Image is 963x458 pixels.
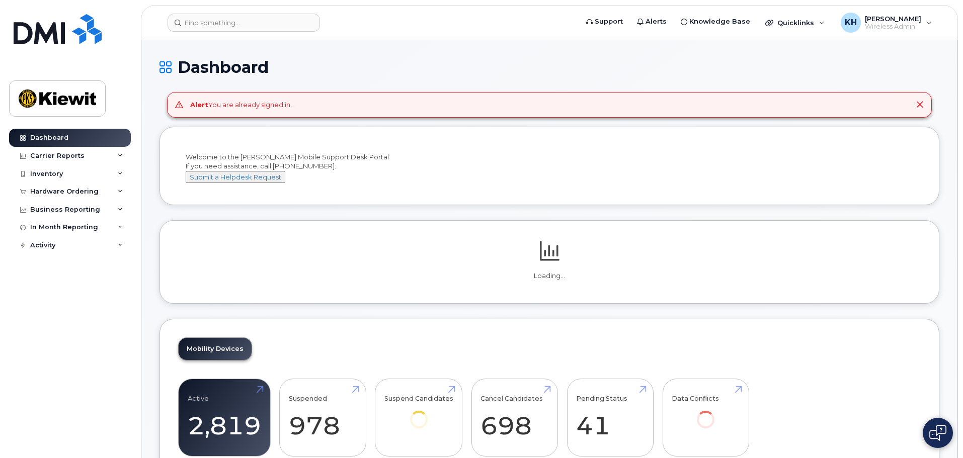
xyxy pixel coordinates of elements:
a: Mobility Devices [179,338,252,360]
a: Active 2,819 [188,385,261,451]
a: Pending Status 41 [576,385,644,451]
a: Submit a Helpdesk Request [186,173,285,181]
strong: Alert [190,101,208,109]
img: Open chat [929,425,946,441]
a: Suspend Candidates [384,385,453,442]
h1: Dashboard [159,58,939,76]
button: Submit a Helpdesk Request [186,171,285,184]
a: Suspended 978 [289,385,357,451]
a: Data Conflicts [672,385,740,442]
div: You are already signed in. [190,100,292,110]
p: Loading... [178,271,921,281]
div: Welcome to the [PERSON_NAME] Mobile Support Desk Portal If you need assistance, call [PHONE_NUMBER]. [186,152,913,184]
a: Cancel Candidates 698 [480,385,548,451]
